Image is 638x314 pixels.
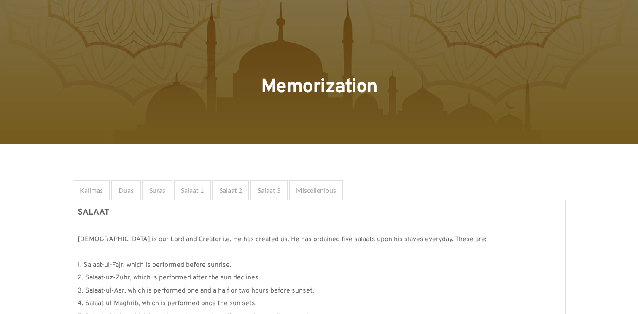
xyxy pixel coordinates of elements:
span: Duas [118,185,134,195]
span: Salaat 2 [219,185,242,195]
span: 3. Salaat-ul-Asr, which is performed one and a half or two hours before sunset. [78,287,314,295]
span: Suras [149,185,165,195]
span: 1. Salaat-ul-Fajr, which is performed before sunrise. [78,261,232,269]
span: Miscellenious [296,185,336,195]
span: Salaat 1 [181,185,204,195]
span: Salaat 3 [258,185,280,195]
span: Memorization [261,75,377,100]
span: 4. Salaat-ul-Maghrib, which is performed once the sun sets. [78,299,257,308]
span: 2. Salaat-uz-Zuhr, which is performed after the sun declines. [78,274,260,282]
span: Kalimas [80,185,103,195]
strong: SALAAT [78,207,109,218]
span: [DEMOGRAPHIC_DATA] is our Lord and Creator i.e. He has created us. He has ordained five salaats u... [78,235,487,244]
